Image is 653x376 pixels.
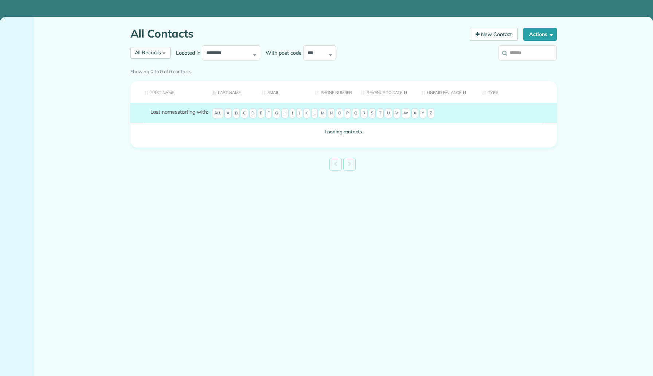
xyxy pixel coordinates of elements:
span: B [233,108,240,118]
span: Z [427,108,434,118]
span: G [273,108,280,118]
span: A [224,108,232,118]
th: Unpaid Balance: activate to sort column ascending [416,81,477,103]
td: Loading contacts.. [130,123,557,141]
span: C [241,108,248,118]
th: Phone number: activate to sort column ascending [309,81,355,103]
th: First Name: activate to sort column ascending [130,81,207,103]
label: Located in [171,49,202,56]
span: I [290,108,295,118]
span: D [249,108,257,118]
div: Showing 0 to 0 of 0 contacts [130,65,557,75]
span: O [336,108,343,118]
button: Actions [523,28,557,41]
span: Last names [150,109,178,115]
span: E [258,108,264,118]
span: M [319,108,326,118]
span: R [360,108,368,118]
span: K [303,108,310,118]
th: Revenue to Date: activate to sort column ascending [355,81,416,103]
h1: All Contacts [130,28,465,40]
span: W [402,108,410,118]
span: H [281,108,289,118]
th: Email: activate to sort column ascending [256,81,309,103]
th: Last Name: activate to sort column descending [207,81,256,103]
span: Y [419,108,426,118]
span: All [212,108,224,118]
span: J [296,108,302,118]
span: T [377,108,384,118]
span: N [328,108,335,118]
a: New Contact [470,28,518,41]
span: X [411,108,418,118]
label: starting with: [150,108,208,115]
span: L [311,108,318,118]
span: All Records [135,49,161,56]
th: Type: activate to sort column ascending [477,81,557,103]
span: P [344,108,351,118]
span: S [369,108,376,118]
span: U [385,108,392,118]
span: F [265,108,272,118]
label: With post code [260,49,303,56]
span: Q [352,108,359,118]
span: V [393,108,400,118]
